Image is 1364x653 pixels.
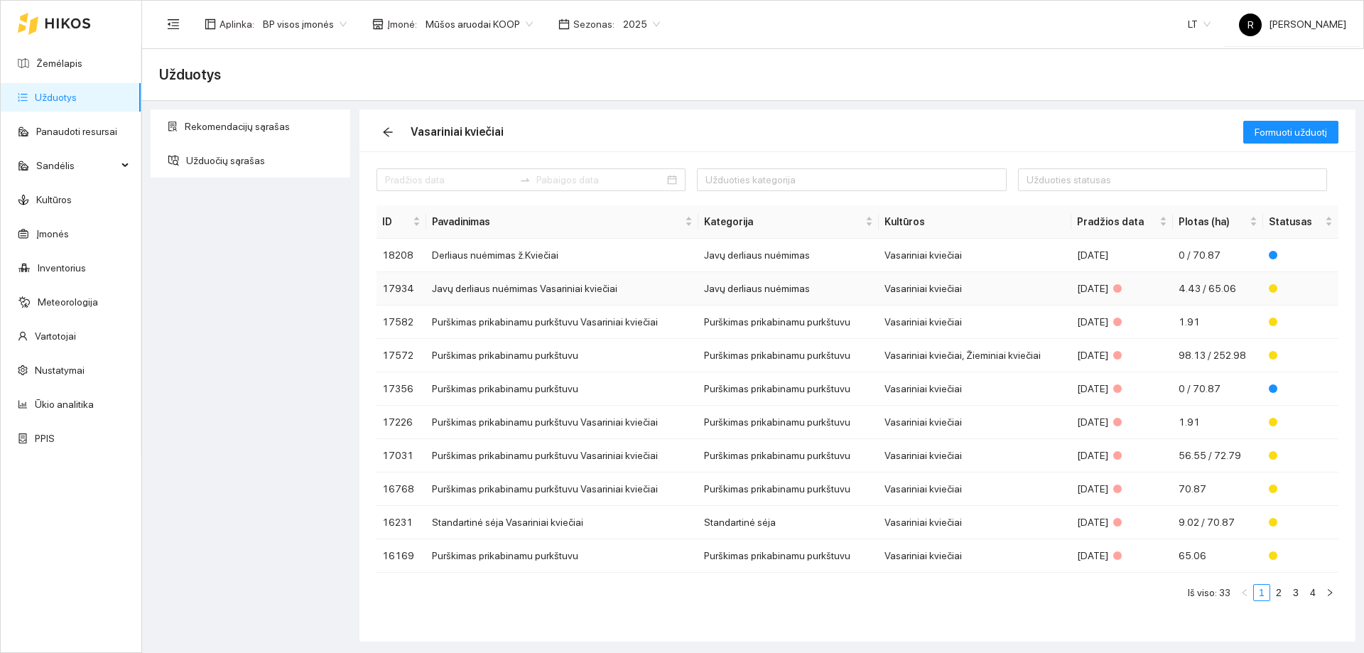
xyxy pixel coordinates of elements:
li: 2 [1270,584,1287,601]
th: this column's title is Plotas (ha),this column is sortable [1173,205,1263,239]
button: right [1321,584,1338,601]
input: Pradžios data [385,172,514,188]
span: 2025 [623,14,660,35]
td: Standartinė sėja Vasariniai kviečiai [426,506,698,539]
td: 16768 [377,473,426,506]
button: left [1236,584,1253,601]
a: Įmonės [36,228,69,239]
td: 18208 [377,239,426,272]
span: calendar [558,18,570,30]
span: Formuoti užduotį [1255,124,1327,140]
td: Javų derliaus nuėmimas Vasariniai kviečiai [426,272,698,306]
td: Javų derliaus nuėmimas [698,239,879,272]
span: Įmonė : [387,16,417,32]
td: Purškimas prikabinamu purkštuvu [698,306,879,339]
td: 1.91 [1173,306,1263,339]
div: [DATE] [1077,514,1167,530]
td: 65.06 [1173,539,1263,573]
button: menu-fold [159,10,188,38]
li: Iš viso: 33 [1188,584,1230,601]
td: 17226 [377,406,426,439]
td: Purškimas prikabinamu purkštuvu [698,406,879,439]
td: Purškimas prikabinamu purkštuvu [698,339,879,372]
td: Standartinė sėja [698,506,879,539]
span: shop [372,18,384,30]
td: Derliaus nuėmimas ž.Kviečiai [426,239,698,272]
td: Vasariniai kviečiai [879,306,1071,339]
span: Sandėlis [36,151,117,180]
div: [DATE] [1077,347,1167,363]
td: Purškimas prikabinamu purkštuvu [698,539,879,573]
span: LT [1188,14,1211,35]
span: Rekomendacijų sąrašas [185,112,340,141]
td: 16169 [377,539,426,573]
th: Kultūros [879,205,1071,239]
td: 16231 [377,506,426,539]
span: Sezonas : [573,16,615,32]
div: [DATE] [1077,481,1167,497]
td: Vasariniai kviečiai [879,239,1071,272]
div: [DATE] [1077,314,1167,330]
div: [DATE] [1077,548,1167,563]
li: 3 [1287,584,1304,601]
span: [PERSON_NAME] [1239,18,1346,30]
td: Vasariniai kviečiai [879,439,1071,473]
span: 9.02 / 70.87 [1179,517,1235,528]
a: Užduotys [35,92,77,103]
a: 1 [1254,585,1270,600]
span: swap-right [519,174,531,185]
button: arrow-left [377,121,399,144]
a: Kultūros [36,194,72,205]
span: Mūšos aruodai KOOP [426,14,533,35]
a: 3 [1288,585,1304,600]
span: BP visos įmonės [263,14,347,35]
a: Nustatymai [35,365,85,376]
span: ID [382,214,410,230]
a: Vartotojai [35,330,76,342]
td: Purškimas prikabinamu purkštuvu [698,439,879,473]
td: Vasariniai kviečiai [879,539,1071,573]
a: Meteorologija [38,296,98,308]
td: Purškimas prikabinamu purkštuvu [426,339,698,372]
td: Purškimas prikabinamu purkštuvu Vasariniai kviečiai [426,306,698,339]
li: 4 [1304,584,1321,601]
span: Užduotys [159,63,221,86]
div: [DATE] [1077,448,1167,463]
td: Vasariniai kviečiai [879,473,1071,506]
span: to [519,174,531,185]
span: left [1240,588,1249,597]
td: Vasariniai kviečiai, Žieminiai kviečiai [879,339,1071,372]
span: Statusas [1269,214,1322,230]
input: Pabaigos data [536,172,665,188]
li: 1 [1253,584,1270,601]
span: Pavadinimas [432,214,682,230]
th: this column's title is Pavadinimas,this column is sortable [426,205,698,239]
td: 17934 [377,272,426,306]
a: PPIS [35,433,55,444]
a: Panaudoti resursai [36,126,117,137]
span: arrow-left [377,126,399,138]
span: menu-fold [167,18,180,31]
div: [DATE] [1077,381,1167,396]
span: solution [168,122,178,131]
td: Javų derliaus nuėmimas [698,272,879,306]
li: Atgal [1236,584,1253,601]
a: Žemėlapis [36,58,82,69]
a: Inventorius [38,262,86,274]
span: Pradžios data [1077,214,1157,230]
td: Purškimas prikabinamu purkštuvu Vasariniai kviečiai [426,473,698,506]
span: R [1247,14,1254,36]
span: 56.55 / 72.79 [1179,450,1241,461]
td: Purškimas prikabinamu purkštuvu Vasariniai kviečiai [426,439,698,473]
span: Plotas (ha) [1179,214,1247,230]
li: Pirmyn [1321,584,1338,601]
span: Užduočių sąrašas [186,146,340,175]
a: 4 [1305,585,1321,600]
span: 4.43 / 65.06 [1179,283,1236,294]
td: Vasariniai kviečiai [879,372,1071,406]
td: 1.91 [1173,406,1263,439]
th: this column's title is Kategorija,this column is sortable [698,205,879,239]
td: 17356 [377,372,426,406]
span: 0 / 70.87 [1179,383,1220,394]
button: Formuoti užduotį [1243,121,1338,144]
